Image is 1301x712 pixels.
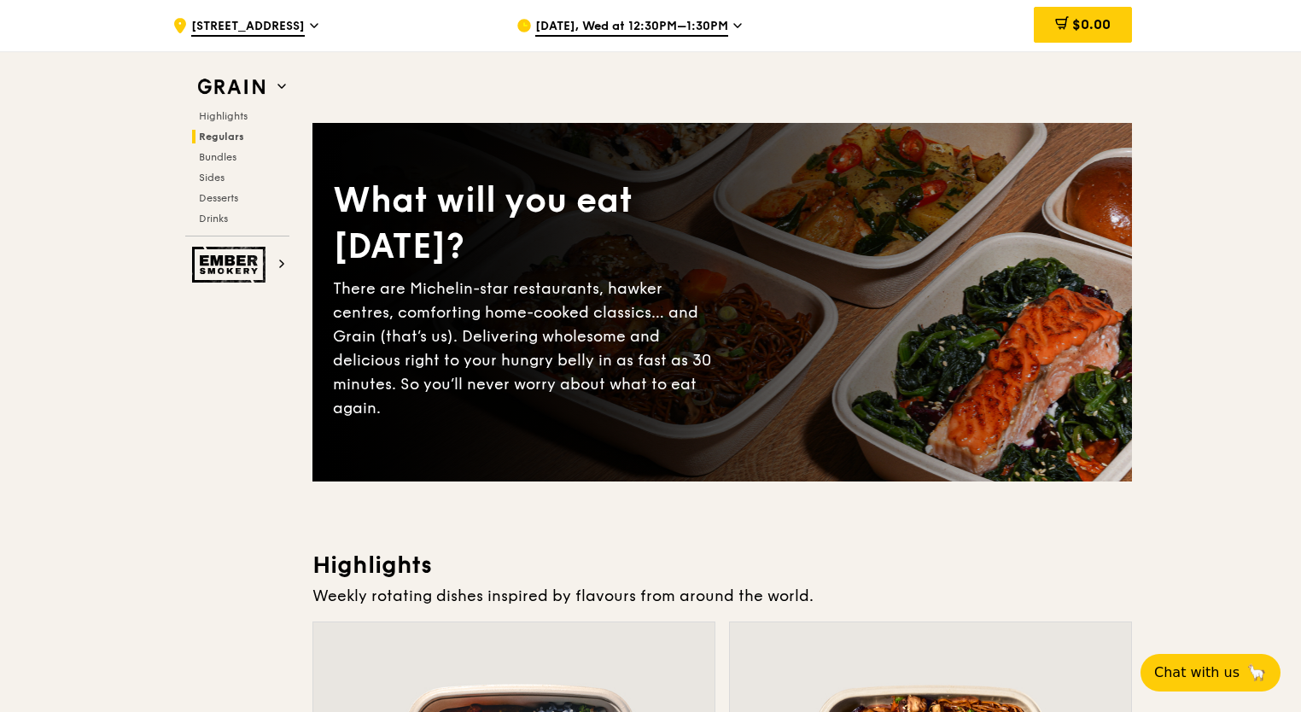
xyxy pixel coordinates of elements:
span: Sides [199,172,225,184]
span: 🦙 [1246,662,1267,683]
span: [STREET_ADDRESS] [191,18,305,37]
span: [DATE], Wed at 12:30PM–1:30PM [535,18,728,37]
h3: Highlights [312,550,1132,581]
span: Highlights [199,110,248,122]
div: What will you eat [DATE]? [333,178,722,270]
span: Drinks [199,213,228,225]
img: Grain web logo [192,72,271,102]
span: Regulars [199,131,244,143]
div: There are Michelin-star restaurants, hawker centres, comforting home-cooked classics… and Grain (... [333,277,722,420]
span: Chat with us [1154,662,1240,683]
div: Weekly rotating dishes inspired by flavours from around the world. [312,584,1132,608]
span: $0.00 [1072,16,1111,32]
img: Ember Smokery web logo [192,247,271,283]
button: Chat with us🦙 [1141,654,1281,692]
span: Bundles [199,151,236,163]
span: Desserts [199,192,238,204]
